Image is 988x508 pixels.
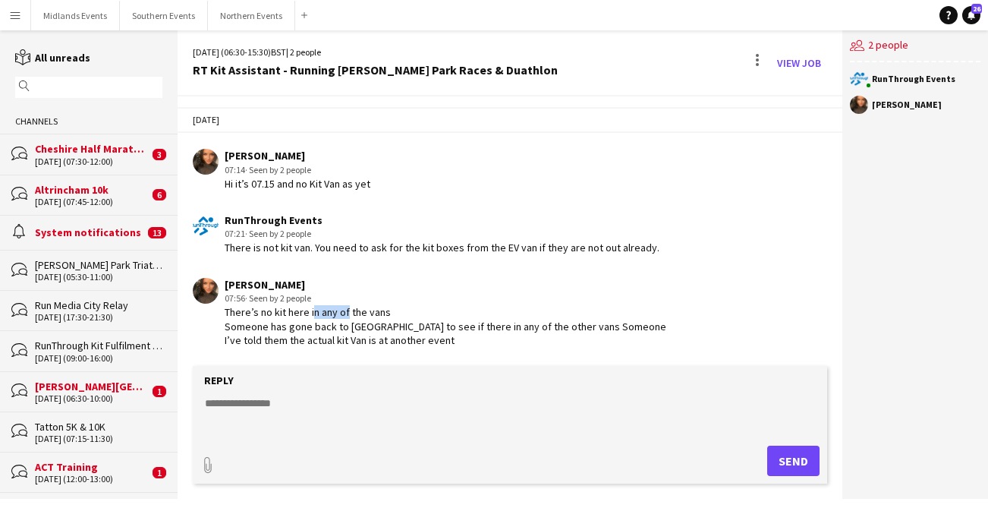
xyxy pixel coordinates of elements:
[35,339,162,352] div: RunThrough Kit Fulfilment Assistant
[962,6,980,24] a: 26
[771,51,827,75] a: View Job
[35,298,162,312] div: Run Media City Relay
[225,278,666,292] div: [PERSON_NAME]
[120,1,208,30] button: Southern Events
[35,380,149,393] div: [PERSON_NAME][GEOGRAPHIC_DATA]
[872,74,955,84] div: RunThrough Events
[850,30,980,62] div: 2 people
[225,177,370,191] div: Hi it’s 07.15 and no Kit Van as yet
[31,1,120,30] button: Midlands Events
[15,51,90,65] a: All unreads
[193,63,558,77] div: RT Kit Assistant - Running [PERSON_NAME] Park Races & Duathlon
[872,100,942,109] div: [PERSON_NAME]
[225,241,659,254] div: There is not kit van. You need to ask for the kit boxes from the EV van if they are not out already.
[35,393,149,404] div: [DATE] (06:30-10:00)
[35,156,149,167] div: [DATE] (07:30-12:00)
[35,258,162,272] div: [PERSON_NAME] Park Triathlon
[35,226,144,239] div: System notifications
[204,374,234,387] label: Reply
[225,163,370,177] div: 07:14
[225,227,659,241] div: 07:21
[208,1,295,30] button: Northern Events
[153,386,166,397] span: 1
[193,46,558,59] div: [DATE] (06:30-15:30) | 2 people
[178,107,842,133] div: [DATE]
[35,197,149,207] div: [DATE] (07:45-12:00)
[35,420,162,434] div: Tatton 5K & 10K
[35,272,162,282] div: [DATE] (05:30-11:00)
[153,149,166,160] span: 3
[35,434,162,444] div: [DATE] (07:15-11:30)
[971,4,982,14] span: 26
[767,446,820,476] button: Send
[148,227,166,238] span: 13
[153,189,166,200] span: 6
[225,292,666,305] div: 07:56
[35,142,149,156] div: Cheshire Half Marathon
[225,213,659,227] div: RunThrough Events
[153,467,166,478] span: 1
[35,312,162,323] div: [DATE] (17:30-21:30)
[245,164,311,175] span: · Seen by 2 people
[271,46,286,58] span: BST
[35,353,162,364] div: [DATE] (09:00-16:00)
[225,149,370,162] div: [PERSON_NAME]
[35,183,149,197] div: Altrincham 10k
[225,305,666,347] div: There’s no kit here in any of the vans Someone has gone back to [GEOGRAPHIC_DATA] to see if there...
[35,474,149,484] div: [DATE] (12:00-13:00)
[245,292,311,304] span: · Seen by 2 people
[245,228,311,239] span: · Seen by 2 people
[35,460,149,474] div: ACT Training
